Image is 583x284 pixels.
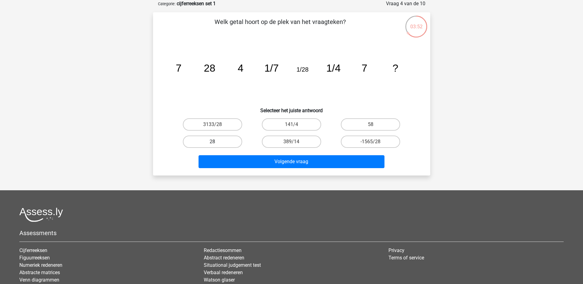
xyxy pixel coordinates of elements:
div: 03:52 [405,15,428,30]
label: -1565/28 [341,136,400,148]
strong: cijferreeksen set 1 [177,1,216,6]
tspan: ? [392,62,398,74]
a: Cijferreeksen [19,247,47,253]
a: Situational judgement test [204,262,261,268]
tspan: 1/28 [296,66,308,73]
label: 389/14 [262,136,321,148]
a: Terms of service [388,255,424,261]
h5: Assessments [19,229,564,237]
a: Abstract redeneren [204,255,244,261]
a: Verbaal redeneren [204,270,243,275]
a: Privacy [388,247,404,253]
a: Abstracte matrices [19,270,60,275]
tspan: 7 [175,62,181,74]
tspan: 1/7 [264,62,279,74]
a: Figuurreeksen [19,255,50,261]
tspan: 28 [204,62,215,74]
label: 28 [183,136,242,148]
a: Redactiesommen [204,247,242,253]
button: Volgende vraag [199,155,384,168]
label: 3133/28 [183,118,242,131]
small: Categorie: [158,2,175,6]
a: Numeriek redeneren [19,262,62,268]
a: Watson glaser [204,277,235,283]
img: Assessly logo [19,207,63,222]
tspan: 7 [361,62,367,74]
h6: Selecteer het juiste antwoord [163,103,420,113]
tspan: 4 [238,62,243,74]
a: Venn diagrammen [19,277,59,283]
label: 58 [341,118,400,131]
label: 141/4 [262,118,321,131]
tspan: 1/4 [326,62,341,74]
p: Welk getal hoort op de plek van het vraagteken? [163,17,397,36]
